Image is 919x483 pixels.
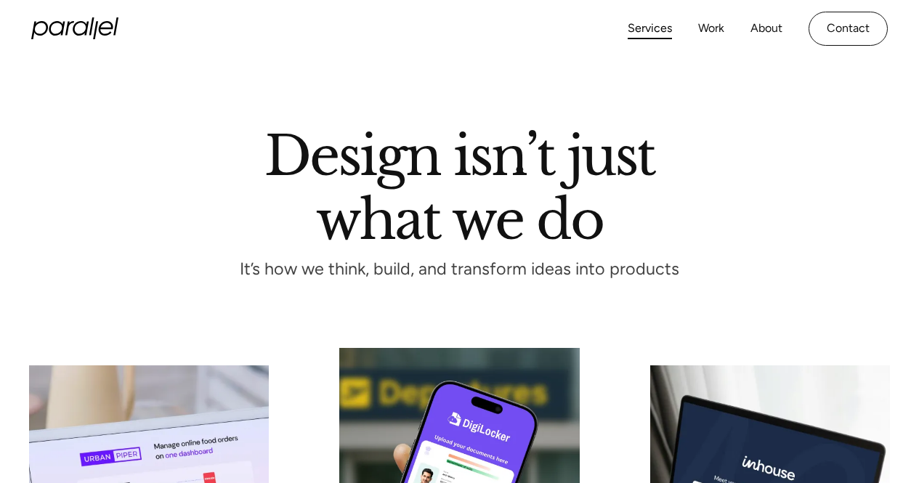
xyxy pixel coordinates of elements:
a: Contact [809,12,888,46]
a: About [750,18,782,39]
h1: Design isn’t just what we do [264,130,655,240]
a: home [31,17,118,39]
a: Services [628,18,672,39]
a: Work [698,18,724,39]
p: It’s how we think, build, and transform ideas into products [211,263,709,275]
